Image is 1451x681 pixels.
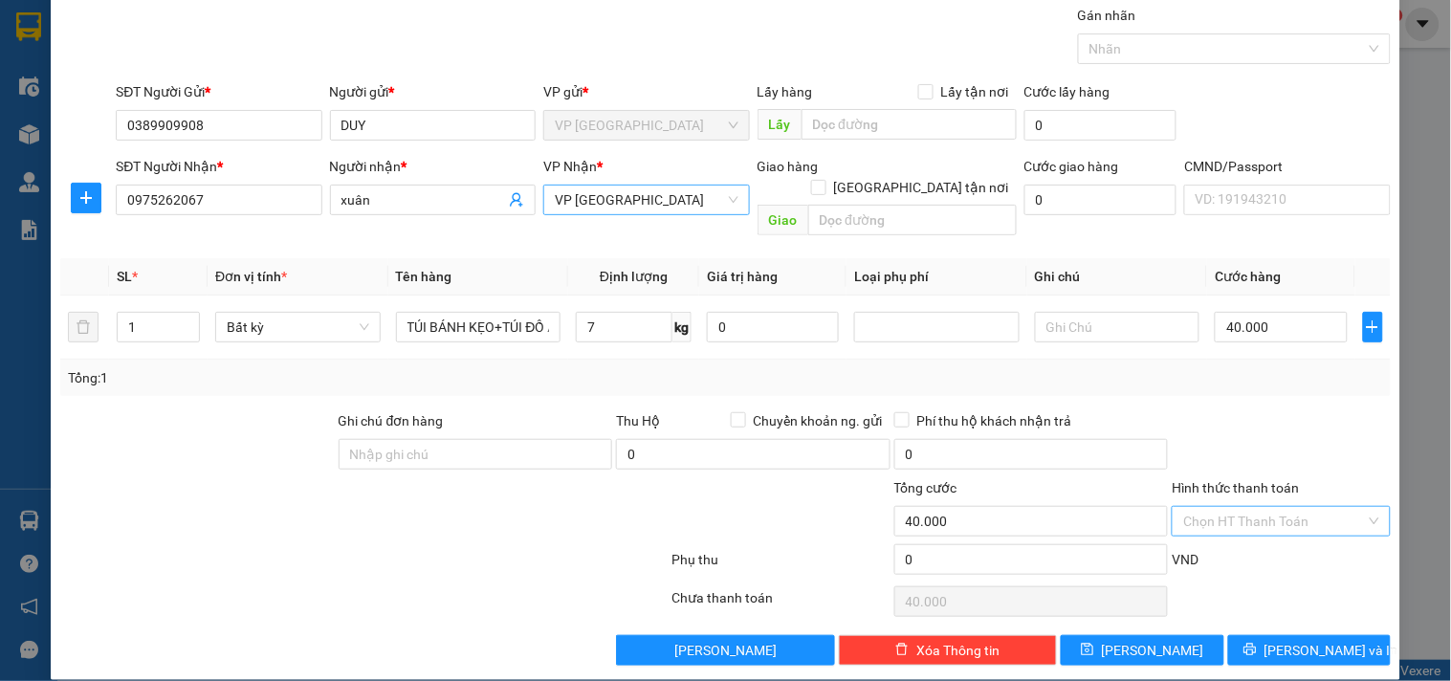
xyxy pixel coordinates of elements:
input: Ghi chú đơn hàng [339,439,613,470]
button: [PERSON_NAME] [616,635,834,666]
div: VP gửi [543,81,749,102]
span: Lấy tận nơi [934,81,1017,102]
div: SĐT Người Nhận [116,156,321,177]
span: [PERSON_NAME] và In [1264,640,1398,661]
input: Ghi Chú [1035,312,1200,342]
span: Giao hàng [758,159,819,174]
label: Cước giao hàng [1024,159,1119,174]
label: Cước lấy hàng [1024,84,1110,99]
button: plus [1363,312,1383,342]
div: Người nhận [330,156,536,177]
span: Cước hàng [1215,269,1281,284]
span: SL [117,269,132,284]
input: Dọc đường [808,205,1017,235]
span: Xóa Thông tin [916,640,1000,661]
label: Hình thức thanh toán [1172,480,1299,495]
div: Người gửi [330,81,536,102]
span: VND [1172,552,1198,567]
input: Cước giao hàng [1024,185,1177,215]
span: [PERSON_NAME] [1102,640,1204,661]
input: VD: Bàn, Ghế [396,312,561,342]
span: Bất kỳ [227,313,369,341]
span: Chuyển khoản ng. gửi [746,410,890,431]
input: Cước lấy hàng [1024,110,1177,141]
button: plus [71,183,101,213]
button: save[PERSON_NAME] [1061,635,1223,666]
span: Tổng cước [894,480,957,495]
span: VP Hà Đông [555,111,737,140]
th: Loại phụ phí [846,258,1027,296]
span: Giao [758,205,808,235]
label: Ghi chú đơn hàng [339,413,444,428]
div: Chưa thanh toán [670,587,891,621]
span: Lấy hàng [758,84,813,99]
span: save [1081,643,1094,658]
span: Đơn vị tính [215,269,287,284]
span: [GEOGRAPHIC_DATA] tận nơi [826,177,1017,198]
button: printer[PERSON_NAME] và In [1228,635,1391,666]
span: Tên hàng [396,269,452,284]
input: Dọc đường [802,109,1017,140]
span: kg [672,312,692,342]
div: Tổng: 1 [68,367,561,388]
span: Định lượng [600,269,668,284]
span: Phí thu hộ khách nhận trả [910,410,1080,431]
span: Thu Hộ [616,413,660,428]
th: Ghi chú [1027,258,1208,296]
span: plus [72,190,100,206]
button: deleteXóa Thông tin [839,635,1057,666]
span: delete [895,643,909,658]
span: [PERSON_NAME] [674,640,777,661]
label: Gán nhãn [1078,8,1136,23]
span: user-add [509,192,524,208]
div: Phụ thu [670,549,891,582]
button: delete [68,312,99,342]
div: SĐT Người Gửi [116,81,321,102]
span: printer [1243,643,1257,658]
input: 0 [707,312,839,342]
span: VP Bắc Sơn [555,186,737,214]
span: Giá trị hàng [707,269,778,284]
span: plus [1364,319,1382,335]
span: Lấy [758,109,802,140]
span: VP Nhận [543,159,597,174]
div: CMND/Passport [1184,156,1390,177]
